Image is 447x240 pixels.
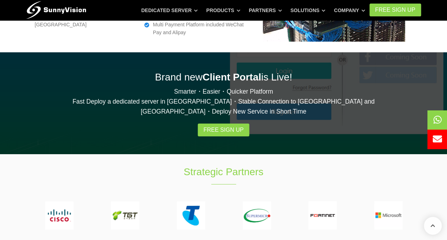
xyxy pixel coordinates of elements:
[369,4,421,16] a: FREE Sign Up
[26,70,421,84] h2: Brand new is Live!
[243,201,271,230] img: supermicro-150.png
[26,13,134,29] li: Dedicated Network Direct Connect to [GEOGRAPHIC_DATA]
[111,201,139,230] img: tgs-150.png
[177,201,205,230] img: telstra-150.png
[249,4,282,17] a: Partners
[206,4,240,17] a: Products
[144,21,252,37] li: Multi Payment Platform included WeChat Pay and Alipay
[374,201,403,230] img: microsoft-150.png
[26,87,421,116] p: Smarter・Easier・Quicker Platform Fast Deploy a dedicated server in [GEOGRAPHIC_DATA]・Stable Connec...
[290,4,325,17] a: Solutions
[202,72,261,83] strong: Client Portal
[141,4,198,17] a: Dedicated Server
[198,124,249,136] a: Free Sign Up
[45,201,74,230] img: cisco-150.png
[334,4,365,17] a: Company
[308,201,337,230] img: fortinet-150.png
[105,165,342,179] h1: Strategic Partners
